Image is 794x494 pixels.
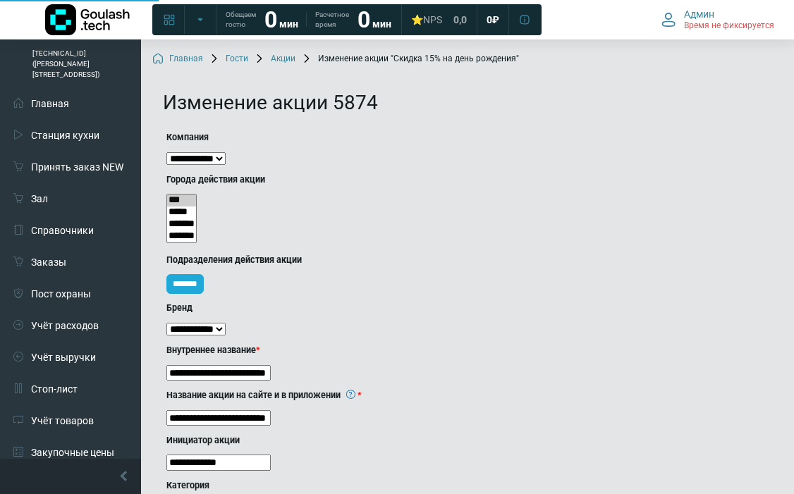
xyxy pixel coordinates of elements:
[226,10,256,30] span: Обещаем гостю
[166,434,518,447] label: Инициатор акции
[684,8,714,20] span: Админ
[478,7,508,32] a: 0 ₽
[166,344,518,357] label: Внутреннее название
[372,18,391,30] span: мин
[684,20,774,32] span: Время не фиксируется
[423,14,442,25] span: NPS
[411,13,442,26] div: ⭐
[152,54,203,65] a: Главная
[301,54,519,65] span: Изменение акции "Скидка 15% на день рождения"
[453,13,467,26] span: 0,0
[166,302,518,315] label: Бренд
[403,7,475,32] a: ⭐NPS 0,0
[166,389,518,402] label: Название акции на сайте и в приложении
[45,4,130,35] img: Логотип компании Goulash.tech
[487,13,492,26] span: 0
[166,254,518,267] label: Подразделения действия акции
[217,7,400,32] a: Обещаем гостю 0 мин Расчетное время 0 мин
[209,54,248,65] a: Гости
[254,54,295,65] a: Акции
[264,6,277,33] strong: 0
[166,131,518,144] label: Компания
[315,10,349,30] span: Расчетное время
[358,6,370,33] strong: 0
[166,479,518,493] label: Категория
[279,18,298,30] span: мин
[346,390,355,399] i: Название, которое гость будет видеть на сайте или в приложении, когда применит акцию к своему заказу
[166,173,518,187] label: Города действия акции
[163,91,772,115] h1: Изменение акции 5874
[492,13,499,26] span: ₽
[653,5,783,35] button: Админ Время не фиксируется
